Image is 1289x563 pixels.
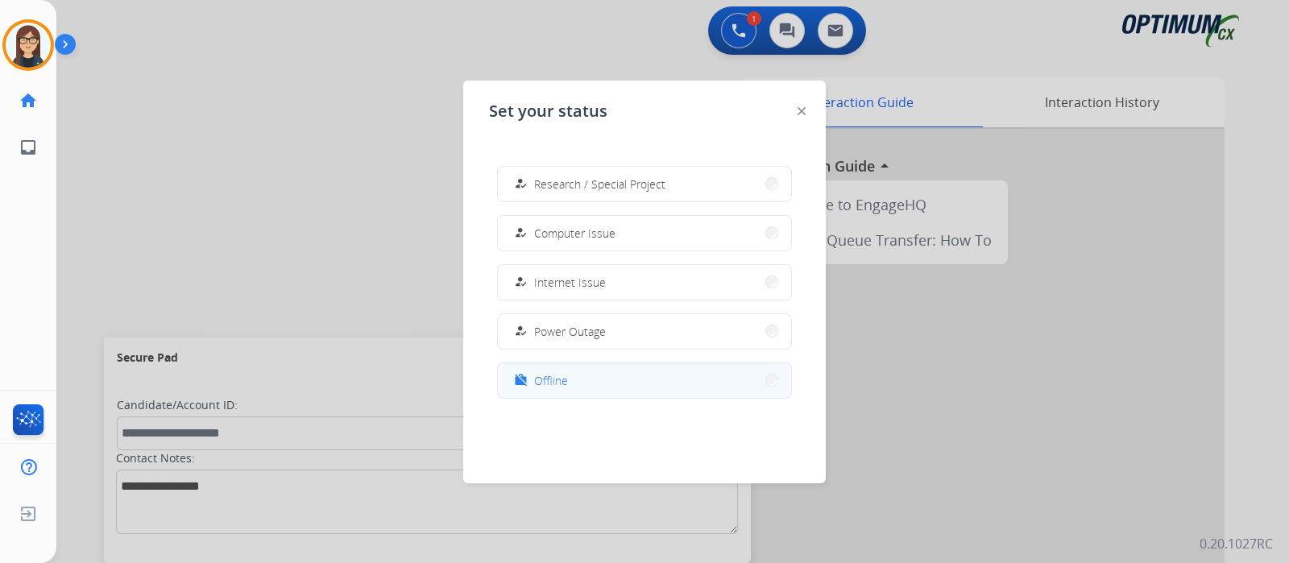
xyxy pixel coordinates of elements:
span: Power Outage [534,323,606,340]
mat-icon: work_off [514,374,528,387]
button: Internet Issue [498,265,791,300]
span: Set your status [489,100,607,122]
p: 0.20.1027RC [1200,534,1273,553]
mat-icon: inbox [19,138,38,157]
mat-icon: how_to_reg [514,177,528,191]
span: Research / Special Project [534,176,665,192]
button: Offline [498,363,791,398]
mat-icon: how_to_reg [514,226,528,240]
mat-icon: how_to_reg [514,325,528,338]
mat-icon: home [19,91,38,110]
span: Internet Issue [534,274,606,291]
button: Power Outage [498,314,791,349]
button: Research / Special Project [498,167,791,201]
mat-icon: how_to_reg [514,275,528,289]
img: close-button [798,107,806,115]
span: Offline [534,372,568,389]
img: avatar [6,23,51,68]
button: Computer Issue [498,216,791,250]
span: Computer Issue [534,225,615,242]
